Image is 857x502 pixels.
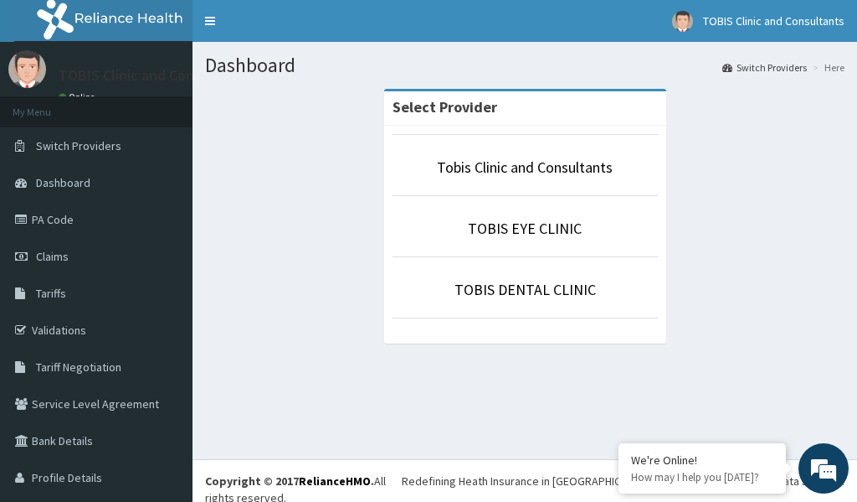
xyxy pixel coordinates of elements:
a: Online [59,91,99,103]
strong: Copyright © 2017 . [205,474,374,489]
a: TOBIS DENTAL CLINIC [454,280,596,299]
p: How may I help you today? [631,470,773,484]
p: TOBIS Clinic and Consultants [59,68,249,83]
span: Claims [36,249,69,264]
a: Switch Providers [722,60,807,75]
span: Switch Providers [36,138,121,153]
span: TOBIS Clinic and Consultants [703,13,844,28]
a: TOBIS EYE CLINIC [468,219,582,238]
a: Tobis Clinic and Consultants [437,158,613,177]
div: We're Online! [631,453,773,468]
a: RelianceHMO [299,474,371,489]
div: Redefining Heath Insurance in [GEOGRAPHIC_DATA] using Telemedicine and Data Science! [402,473,844,489]
img: User Image [672,11,693,32]
li: Here [808,60,844,75]
img: User Image [8,50,46,88]
span: Dashboard [36,175,90,190]
span: Tariffs [36,286,66,301]
span: Tariff Negotiation [36,360,121,375]
strong: Select Provider [393,97,497,116]
h1: Dashboard [205,54,844,76]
